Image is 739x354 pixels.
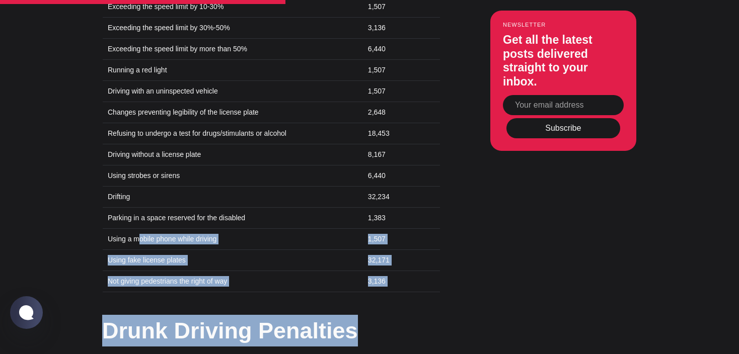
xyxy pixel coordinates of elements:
td: 3,136 [362,18,440,39]
td: Parking in a space reserved for the disabled [103,208,362,229]
td: 3,136 [362,271,440,292]
td: 2,648 [362,102,440,123]
td: Exceeding the speed limit by 30%-50% [103,18,362,39]
td: Using strobes or sirens [103,165,362,187]
td: Driving without a license plate [103,144,362,165]
small: Newsletter [503,22,624,28]
button: Subscribe [506,118,620,138]
td: Driving with an uninspected vehicle [103,81,362,102]
td: Refusing to undergo a test for drugs/stimulants or alcohol [103,123,362,144]
input: Your email address [503,95,624,115]
td: Exceeding the speed limit by more than 50% [103,39,362,60]
h2: Drunk Driving Penalties [102,315,439,346]
td: 32,234 [362,187,440,208]
td: 1,507 [362,60,440,81]
td: 6,440 [362,165,440,187]
td: 6,440 [362,39,440,60]
td: 8,167 [362,144,440,165]
td: Not giving pedestrians the right of way [103,271,362,292]
td: Using fake license plates [103,250,362,271]
td: 18,453 [362,123,440,144]
h3: Get all the latest posts delivered straight to your inbox. [503,33,624,88]
td: 1,507 [362,81,440,102]
td: Drifting [103,187,362,208]
td: Using a mobile phone while driving [103,229,362,250]
td: 32,171 [362,250,440,271]
td: 1,383 [362,208,440,229]
td: Changes preventing legibility of the license plate [103,102,362,123]
td: Running a red light [103,60,362,81]
td: 1,507 [362,229,440,250]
